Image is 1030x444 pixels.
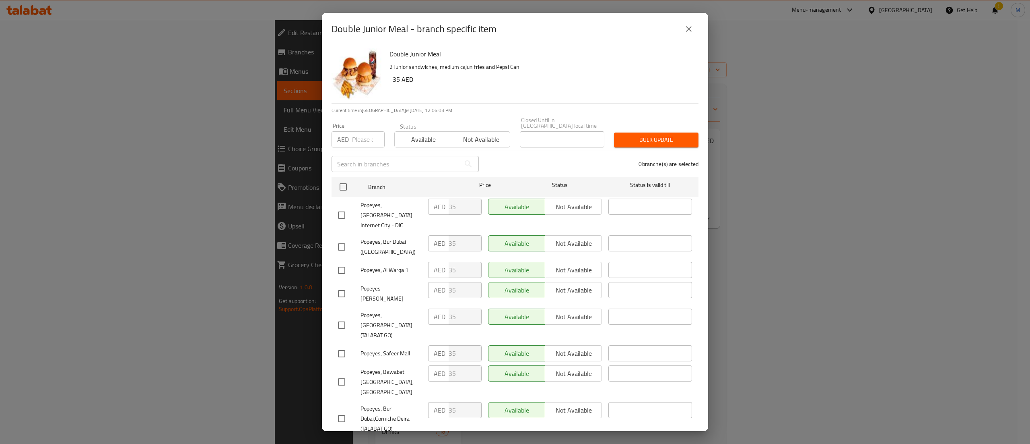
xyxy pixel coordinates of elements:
[455,134,507,145] span: Not available
[332,48,383,100] img: Double Junior Meal
[332,107,698,114] p: Current time in [GEOGRAPHIC_DATA] is [DATE] 12:06:03 PM
[360,284,422,304] span: Popeyes-[PERSON_NAME]
[332,23,496,35] h2: Double Junior Meal - branch specific item
[398,134,449,145] span: Available
[360,349,422,359] span: Popeyes, Safeer Mall
[449,402,482,418] input: Please enter price
[434,405,445,415] p: AED
[449,262,482,278] input: Please enter price
[449,235,482,251] input: Please enter price
[434,312,445,322] p: AED
[434,369,445,378] p: AED
[620,135,692,145] span: Bulk update
[449,282,482,298] input: Please enter price
[449,199,482,215] input: Please enter price
[394,131,452,147] button: Available
[434,202,445,212] p: AED
[449,345,482,361] input: Please enter price
[360,404,422,434] span: Popeyes, Bur Dubai,Corniche Deira (TALABAT GO)
[434,265,445,275] p: AED
[458,180,512,190] span: Price
[639,160,698,168] p: 0 branche(s) are selected
[389,62,692,72] p: 2 Junior sandwiches, medium cajun fries and Pepsi Can
[518,180,602,190] span: Status
[434,349,445,358] p: AED
[449,309,482,325] input: Please enter price
[452,131,510,147] button: Not available
[389,48,692,60] h6: Double Junior Meal
[352,131,385,147] input: Please enter price
[679,19,698,39] button: close
[360,367,422,397] span: Popeyes, Bawabat [GEOGRAPHIC_DATA], [GEOGRAPHIC_DATA]
[608,180,692,190] span: Status is valid till
[360,265,422,275] span: Popeyes, Al Warqa 1
[337,135,349,144] p: AED
[360,200,422,230] span: Popeyes, [GEOGRAPHIC_DATA] Internet City - DIC
[368,182,452,192] span: Branch
[360,237,422,257] span: Popeyes, Bur Dubai ([GEOGRAPHIC_DATA])
[614,133,698,147] button: Bulk update
[393,74,692,85] h6: 35 AED
[449,365,482,382] input: Please enter price
[332,156,460,172] input: Search in branches
[434,285,445,295] p: AED
[434,239,445,248] p: AED
[360,310,422,340] span: Popeyes, [GEOGRAPHIC_DATA] (TALABAT GO)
